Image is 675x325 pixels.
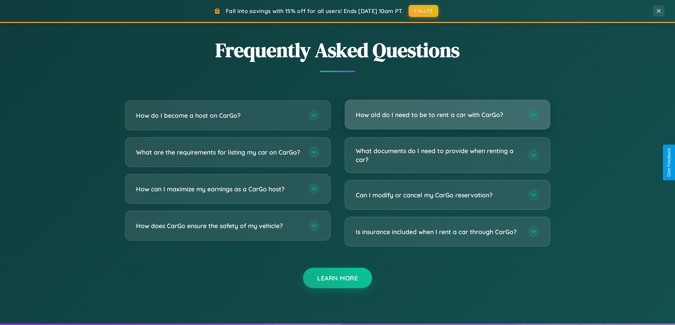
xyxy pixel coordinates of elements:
h3: How do I become a host on CarGo? [136,111,301,120]
button: FALL15 [409,5,438,17]
h3: Is insurance included when I rent a car through CarGo? [356,227,521,236]
h3: What are the requirements for listing my car on CarGo? [136,148,301,157]
div: Give Feedback [666,148,671,177]
h2: Frequently Asked Questions [125,36,550,64]
h3: Can I modify or cancel my CarGo reservation? [356,191,521,199]
h3: How can I maximize my earnings as a CarGo host? [136,185,301,193]
h3: What documents do I need to provide when renting a car? [356,146,521,164]
h3: How does CarGo ensure the safety of my vehicle? [136,221,301,230]
h3: How old do I need to be to rent a car with CarGo? [356,110,521,119]
span: Fall into savings with 15% off for all users! Ends [DATE] 10am PT. [226,7,403,14]
button: Learn More [303,268,372,288]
